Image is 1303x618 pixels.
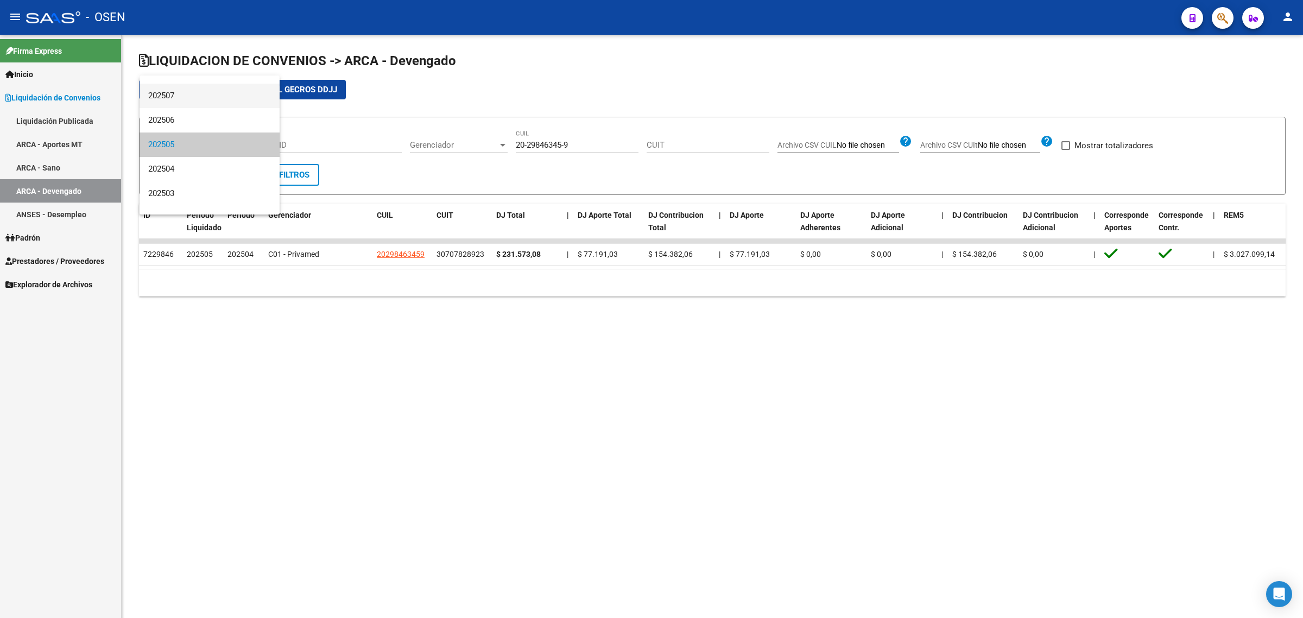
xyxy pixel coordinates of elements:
[148,84,271,108] span: 202507
[148,108,271,133] span: 202506
[148,181,271,206] span: 202503
[148,206,271,230] span: 202502
[148,157,271,181] span: 202504
[1266,581,1292,607] div: Open Intercom Messenger
[148,133,271,157] span: 202505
